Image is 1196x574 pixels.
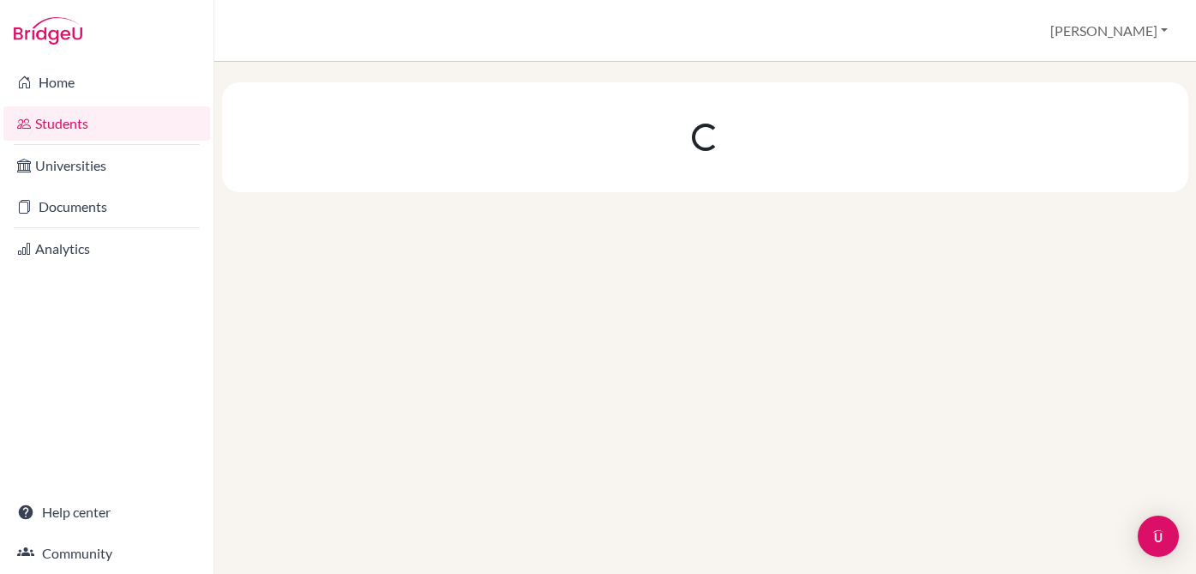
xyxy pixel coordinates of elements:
[3,106,210,141] a: Students
[3,495,210,529] a: Help center
[14,17,82,45] img: Bridge-U
[1043,15,1175,47] button: [PERSON_NAME]
[3,536,210,571] a: Community
[3,190,210,224] a: Documents
[1138,516,1179,557] div: Open Intercom Messenger
[3,232,210,266] a: Analytics
[3,148,210,183] a: Universities
[3,65,210,100] a: Home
